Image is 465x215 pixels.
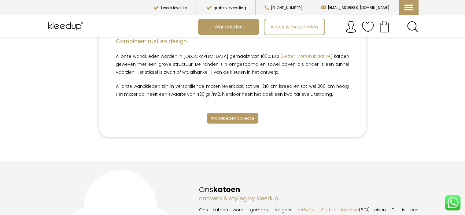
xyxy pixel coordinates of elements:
[199,19,259,35] a: Wandkleden
[146,27,193,37] strong: wandkleden
[116,37,349,45] h4: Combineer rust en design
[362,21,374,33] img: verlanglijstje.svg
[207,113,259,124] a: Wandkleden collectie
[213,184,240,195] strong: katoen
[345,21,357,33] img: account.svg
[282,53,330,59] a: Better Cotton Initiative
[303,207,359,213] a: Better Cotton Initiative
[46,19,86,34] img: Kleedup
[116,52,349,76] p: Al onze wandkleden worden in [GEOGRAPHIC_DATA] gemaakt van 100% BCI ( ) katoen geweven met een gr...
[211,115,254,121] span: Wandkleden collectie
[211,21,246,32] span: Wandkleden
[374,19,395,34] a: Your cart
[199,195,419,202] h4: ontwerp & styling by Kleedup
[198,19,423,35] nav: Main menu
[407,21,419,33] a: Search
[199,184,419,195] h2: Ons
[264,19,324,35] a: Akoestische panelen
[116,82,349,98] p: Al onze wandkleden zijn in verschillende maten leverbaar, tot wel 210 cm breed en tot wel 260 cm ...
[267,21,321,32] span: Akoestische panelen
